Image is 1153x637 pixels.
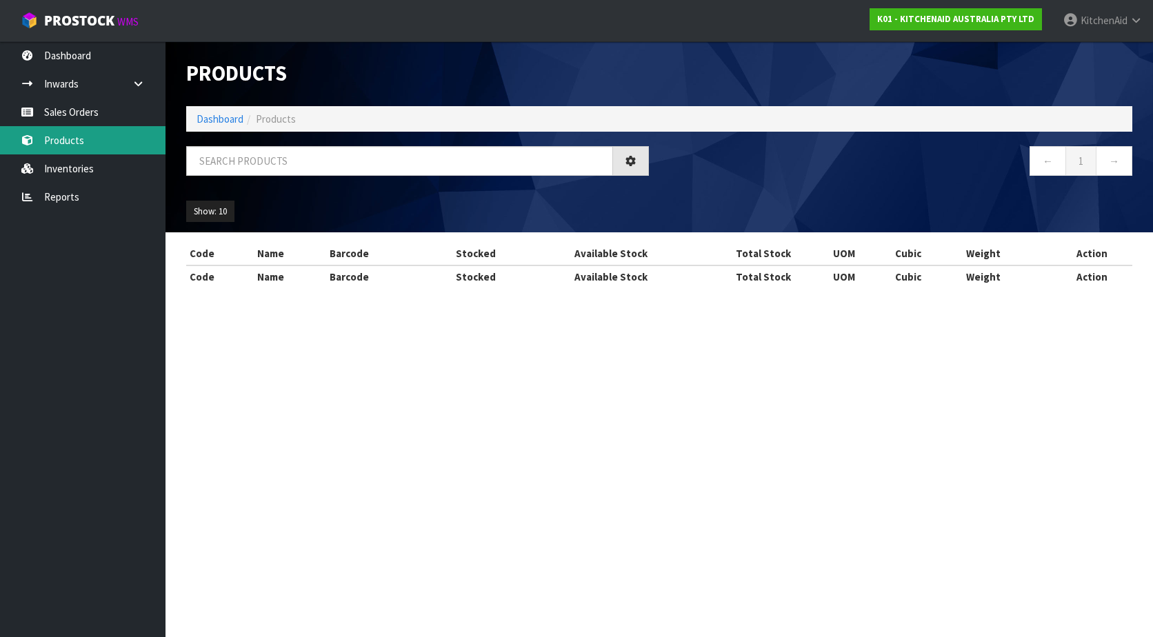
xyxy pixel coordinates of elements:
a: Dashboard [197,112,243,125]
img: cube-alt.png [21,12,38,29]
th: Barcode [326,265,425,287]
a: → [1096,146,1132,176]
span: ProStock [44,12,114,30]
th: Total Stock [697,265,830,287]
th: Total Stock [697,243,830,265]
a: ← [1030,146,1066,176]
strong: K01 - KITCHENAID AUSTRALIA PTY LTD [877,13,1034,25]
th: Name [254,243,326,265]
small: WMS [117,15,139,28]
h1: Products [186,62,649,85]
th: Stocked [425,265,526,287]
th: Weight [963,265,1051,287]
th: Code [186,265,254,287]
button: Show: 10 [186,201,234,223]
th: Name [254,265,326,287]
input: Search products [186,146,613,176]
th: Available Stock [525,243,696,265]
th: Cubic [892,265,963,287]
th: Code [186,243,254,265]
th: Stocked [425,243,526,265]
th: Action [1051,265,1132,287]
a: 1 [1065,146,1096,176]
th: Weight [963,243,1051,265]
th: Barcode [326,243,425,265]
nav: Page navigation [670,146,1132,180]
span: KitchenAid [1081,14,1127,27]
span: Products [256,112,296,125]
th: Available Stock [525,265,696,287]
th: Action [1051,243,1132,265]
th: UOM [830,243,892,265]
th: UOM [830,265,892,287]
th: Cubic [892,243,963,265]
